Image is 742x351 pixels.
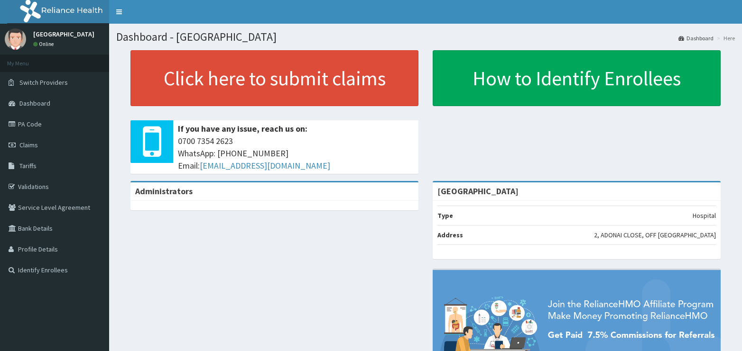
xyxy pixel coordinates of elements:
a: Dashboard [678,34,714,42]
a: [EMAIL_ADDRESS][DOMAIN_NAME] [200,160,330,171]
a: Click here to submit claims [130,50,418,106]
b: Type [437,211,453,220]
span: Switch Providers [19,78,68,87]
li: Here [714,34,735,42]
img: User Image [5,28,26,50]
strong: [GEOGRAPHIC_DATA] [437,186,519,197]
b: If you have any issue, reach us on: [178,123,307,134]
span: Dashboard [19,99,50,108]
span: 0700 7354 2623 WhatsApp: [PHONE_NUMBER] Email: [178,135,414,171]
h1: Dashboard - [GEOGRAPHIC_DATA] [116,31,735,43]
b: Administrators [135,186,193,197]
a: How to Identify Enrollees [433,50,721,106]
span: Claims [19,141,38,149]
p: 2, ADONAI CLOSE, OFF [GEOGRAPHIC_DATA] [594,230,716,240]
p: Hospital [693,211,716,220]
a: Online [33,41,56,47]
b: Address [437,231,463,239]
span: Tariffs [19,162,37,170]
p: [GEOGRAPHIC_DATA] [33,31,94,37]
